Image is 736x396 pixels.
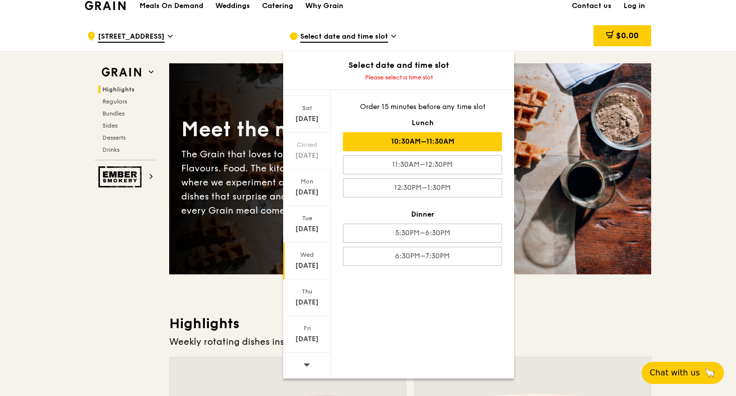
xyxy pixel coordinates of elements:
[343,155,502,174] div: 11:30AM–12:30PM
[285,251,329,259] div: Wed
[285,287,329,295] div: Thu
[616,31,639,40] span: $0.00
[343,178,502,197] div: 12:30PM–1:30PM
[343,247,502,266] div: 6:30PM–7:30PM
[102,146,119,153] span: Drinks
[169,315,651,333] h3: Highlights
[102,134,126,141] span: Desserts
[285,324,329,332] div: Fri
[650,367,700,379] span: Chat with us
[102,86,135,93] span: Highlights
[285,298,329,308] div: [DATE]
[140,1,203,11] h1: Meals On Demand
[343,210,502,220] div: Dinner
[181,116,410,143] div: Meet the new Grain
[283,73,514,81] div: Please select a time slot
[300,32,388,43] span: Select date and time slot
[704,367,716,379] span: 🦙
[285,214,329,222] div: Tue
[102,122,117,129] span: Sides
[98,166,145,187] img: Ember Smokery web logo
[285,261,329,271] div: [DATE]
[285,104,329,112] div: Sat
[85,1,126,10] img: Grain
[343,224,502,243] div: 5:30PM–6:30PM
[98,63,145,81] img: Grain web logo
[285,151,329,161] div: [DATE]
[285,177,329,185] div: Mon
[169,335,651,349] div: Weekly rotating dishes inspired by flavours from around the world.
[285,187,329,197] div: [DATE]
[98,32,165,43] span: [STREET_ADDRESS]
[285,141,329,149] div: Closed
[343,102,502,112] div: Order 15 minutes before any time slot
[102,110,125,117] span: Bundles
[343,132,502,151] div: 10:30AM–11:30AM
[642,362,724,384] button: Chat with us🦙
[181,147,410,218] div: The Grain that loves to play. With ingredients. Flavours. Food. The kitchen is our happy place, w...
[343,118,502,128] div: Lunch
[285,334,329,344] div: [DATE]
[285,224,329,234] div: [DATE]
[283,59,514,71] div: Select date and time slot
[102,98,127,105] span: Regulars
[285,114,329,124] div: [DATE]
